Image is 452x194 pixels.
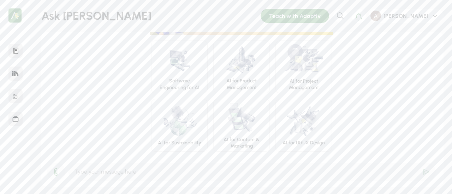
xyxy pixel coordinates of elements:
div: [PERSON_NAME] [381,12,431,20]
div: AI for Sustainability [158,140,201,146]
img: mini-logo.d7381ba1213a95610a3b.png [8,8,22,23]
img: AI for Product Management [225,43,258,75]
div: Teach with Adaptiv [261,9,329,23]
img: AI for Content & Marketing [226,101,258,134]
div: AI for Project Management [281,78,326,91]
div: Software Engineering for AI [157,78,202,91]
img: AI for UI/UX Design [282,105,325,137]
div: Ask [PERSON_NAME] [41,8,261,24]
img: AI for Project Management [282,43,325,75]
img: ACg8ocKmJDBAsmbAb2Jf48bWECxscpDqLBIsAGdU1kKmVm85ZSMtXw=s96-c [370,11,381,21]
div: AI for Product Management [219,78,264,91]
input: Type your message here [68,163,436,181]
div: AI for Content & Marketing [219,137,264,150]
div: AI for UI/UX Design [282,140,325,146]
img: AI for Sustainability [158,105,201,137]
img: Software Engineering for AI [163,43,196,75]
